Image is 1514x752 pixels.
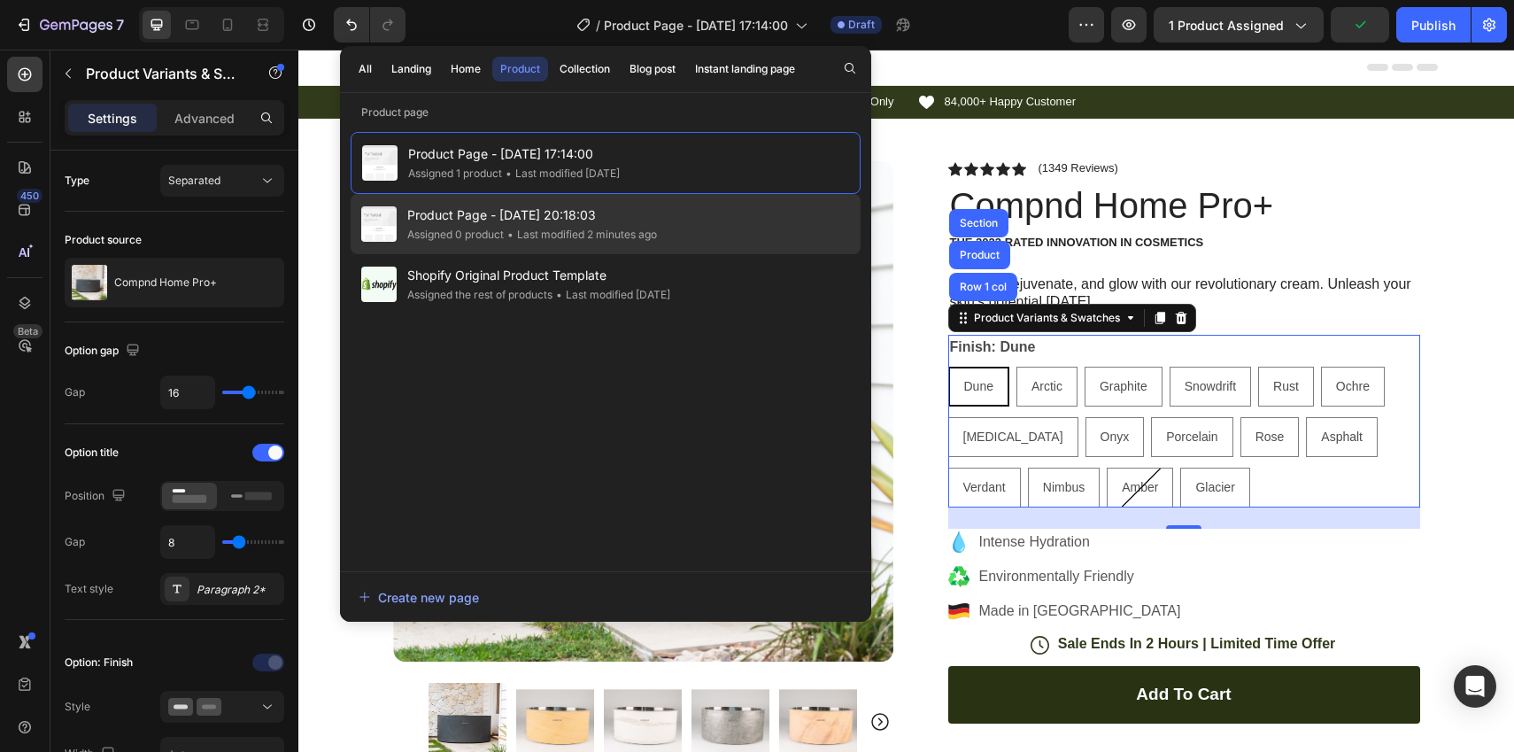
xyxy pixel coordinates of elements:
span: Glacier [897,430,936,445]
div: Assigned the rest of products [407,286,552,304]
p: Sale Ends In 2 Hours | Limited Time Offer [760,585,1038,604]
span: • [556,288,562,301]
div: Create new page [359,588,479,607]
p: Compnd Home Pro+ [114,276,217,289]
input: Auto [161,526,214,558]
button: Create new page [358,579,854,615]
div: Landing [391,61,431,77]
span: Asphalt [1023,380,1064,394]
span: Rose [957,380,986,394]
button: Landing [383,57,439,81]
button: Collection [552,57,618,81]
input: Auto [161,376,214,408]
button: 7 [7,7,132,43]
span: Onyx [802,380,831,394]
div: Type [65,173,89,189]
span: [MEDICAL_DATA] [665,380,765,394]
div: Option gap [65,339,143,363]
div: 450 [17,189,42,203]
div: Instant landing page [695,61,795,77]
div: Position [65,485,129,508]
p: Product Variants & Swatches [86,63,236,84]
div: Product [500,61,540,77]
div: Product [658,200,705,211]
p: Settings [88,109,137,128]
div: Product source [65,232,142,248]
span: Porcelain [868,380,919,394]
div: Text style [65,581,113,597]
p: (1349 Reviews) [740,112,820,126]
p: 7 [116,14,124,35]
span: Ochre [1038,329,1071,344]
div: Paragraph 2* [197,582,280,598]
div: Collection [560,61,610,77]
p: Environmentally Friendly [681,516,883,538]
span: • [506,167,512,180]
div: Gap [65,534,85,550]
div: Undo/Redo [334,7,406,43]
div: Open Intercom Messenger [1454,665,1496,708]
span: Product Page - [DATE] 17:14:00 [604,16,788,35]
div: Option title [65,445,119,461]
div: Last modified 2 minutes ago [504,226,657,244]
div: Publish [1411,16,1456,35]
div: Add to cart [838,634,932,656]
span: 1 product assigned [1169,16,1284,35]
span: Dune [666,329,695,344]
div: Assigned 0 product [407,226,504,244]
p: Product page [340,104,871,121]
span: Draft [848,17,875,33]
div: Product Variants & Swatches [672,260,825,276]
h1: Compnd Home Pro+ [650,131,1122,181]
div: Option: Finish [65,655,133,671]
button: Instant landing page [687,57,803,81]
div: Row 1 col [658,232,712,243]
span: Arctic [733,329,764,344]
div: All [359,61,372,77]
button: Carousel Next Arrow [571,662,592,683]
span: Shopify Original Product Template [407,265,670,286]
div: Last modified [DATE] [502,165,620,182]
div: Assigned 1 product [408,165,502,182]
span: Separated [168,174,220,187]
div: Beta [13,324,42,338]
button: Separated [160,165,284,197]
button: Blog post [622,57,684,81]
iframe: Design area [298,50,1514,752]
div: Blog post [630,61,676,77]
p: The 2023 Rated Innovation in Cosmetics [652,186,1120,201]
div: Gap [65,384,85,400]
p: Intense Hydration [681,482,883,503]
span: Amber [823,430,860,445]
p: Advanced [174,109,235,128]
p: Made in [GEOGRAPHIC_DATA] [681,551,883,572]
span: Graphite [801,329,849,344]
button: Add to cart [650,616,1122,674]
button: Product [492,57,548,81]
button: Home [443,57,489,81]
span: Product Page - [DATE] 17:14:00 [408,143,620,165]
img: product feature img [72,265,107,300]
p: Hydrate, rejuvenate, and glow with our revolutionary cream. Unleash your skin's potential [DATE]. [652,226,1120,263]
div: Last modified [DATE] [552,286,670,304]
button: All [351,57,380,81]
div: Home [451,61,481,77]
span: • [507,228,514,241]
div: Section [658,168,703,179]
span: Snowdrift [886,329,938,344]
span: / [596,16,600,35]
legend: Finish: Dune [650,285,739,310]
span: Nimbus [745,430,786,445]
button: Publish [1396,7,1471,43]
span: Verdant [665,430,707,445]
span: Product Page - [DATE] 20:18:03 [407,205,657,226]
span: Rust [975,329,1000,344]
button: 1 product assigned [1154,7,1324,43]
div: Style [65,699,90,715]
